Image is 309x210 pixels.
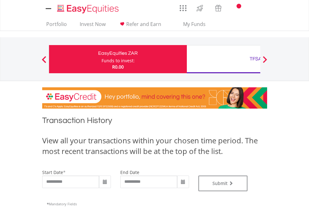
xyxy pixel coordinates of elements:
div: View all your transactions within your chosen time period. The most recent transactions will be a... [42,135,267,157]
span: Mandatory Fields [47,202,77,206]
img: EasyCredit Promotion Banner [42,87,267,109]
label: end date [120,169,139,175]
a: FAQ's and Support [243,2,259,14]
a: Home page [55,2,121,14]
h1: Transaction History [42,115,267,129]
a: Vouchers [209,2,227,13]
div: EasyEquities ZAR [53,49,183,58]
a: Refer and Earn [116,21,164,31]
button: Next [259,59,271,65]
label: start date [42,169,63,175]
div: Funds to invest: [102,58,135,64]
a: AppsGrid [176,2,191,12]
a: Notifications [227,2,243,14]
button: Previous [38,59,50,65]
img: thrive-v2.svg [195,3,205,13]
span: Refer and Earn [126,21,161,28]
a: Invest Now [77,21,108,31]
img: grid-menu-icon.svg [180,5,187,12]
span: My Funds [174,20,215,28]
img: EasyEquities_Logo.png [56,4,121,14]
span: R0.00 [112,64,124,70]
button: Submit [198,176,248,191]
a: Portfolio [44,21,69,31]
a: My Profile [259,2,275,15]
img: vouchers-v2.svg [213,3,223,13]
